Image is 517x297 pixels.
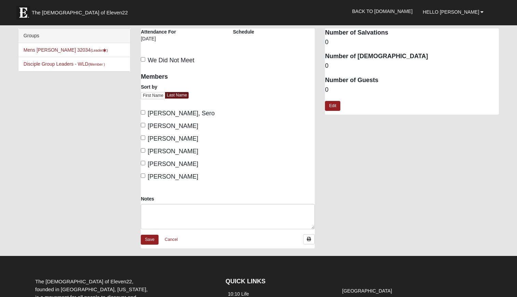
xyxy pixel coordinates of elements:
label: Notes [141,195,154,202]
label: Sort by [141,83,157,90]
span: [PERSON_NAME] [148,148,198,155]
a: Cancel [160,234,182,245]
label: Schedule [233,28,254,35]
label: Attendance For [141,28,176,35]
input: [PERSON_NAME] [141,135,145,140]
input: [PERSON_NAME], Sero [141,110,145,115]
input: We Did Not Meet [141,57,145,62]
input: [PERSON_NAME] [141,123,145,127]
dd: 0 [325,62,499,70]
h4: QUICK LINKS [226,278,329,285]
dt: Number of [DEMOGRAPHIC_DATA] [325,52,499,61]
img: Eleven22 logo [16,6,30,20]
span: [PERSON_NAME] [148,122,198,129]
a: Back to [DOMAIN_NAME] [347,3,418,20]
small: (Leader ) [91,48,108,52]
dd: 0 [325,86,499,94]
a: Disciple Group Leaders - WLD(Member ) [24,61,105,67]
input: [PERSON_NAME] [141,161,145,165]
a: First Name [141,92,165,99]
input: [PERSON_NAME] [141,173,145,178]
span: [PERSON_NAME], Sero [148,110,215,117]
div: [DATE] [141,35,177,47]
span: We Did Not Meet [148,57,194,64]
a: Print Attendance Roster [303,234,315,244]
span: [PERSON_NAME] [148,173,198,180]
a: Hello [PERSON_NAME] [418,3,489,21]
dt: Number of Salvations [325,28,499,37]
a: Mens [PERSON_NAME] 32034(Leader) [24,47,108,53]
div: Groups [18,29,130,43]
span: The [DEMOGRAPHIC_DATA] of Eleven22 [32,9,128,16]
a: Save [141,235,159,245]
span: [PERSON_NAME] [148,160,198,167]
a: The [DEMOGRAPHIC_DATA] of Eleven22 [13,2,150,20]
h4: Members [141,73,223,81]
input: [PERSON_NAME] [141,148,145,153]
a: Edit [325,101,340,111]
span: [PERSON_NAME] [148,135,198,142]
a: Last Name [165,92,189,99]
dt: Number of Guests [325,76,499,85]
small: (Member ) [89,62,105,66]
span: Hello [PERSON_NAME] [423,9,479,15]
dd: 0 [325,38,499,47]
